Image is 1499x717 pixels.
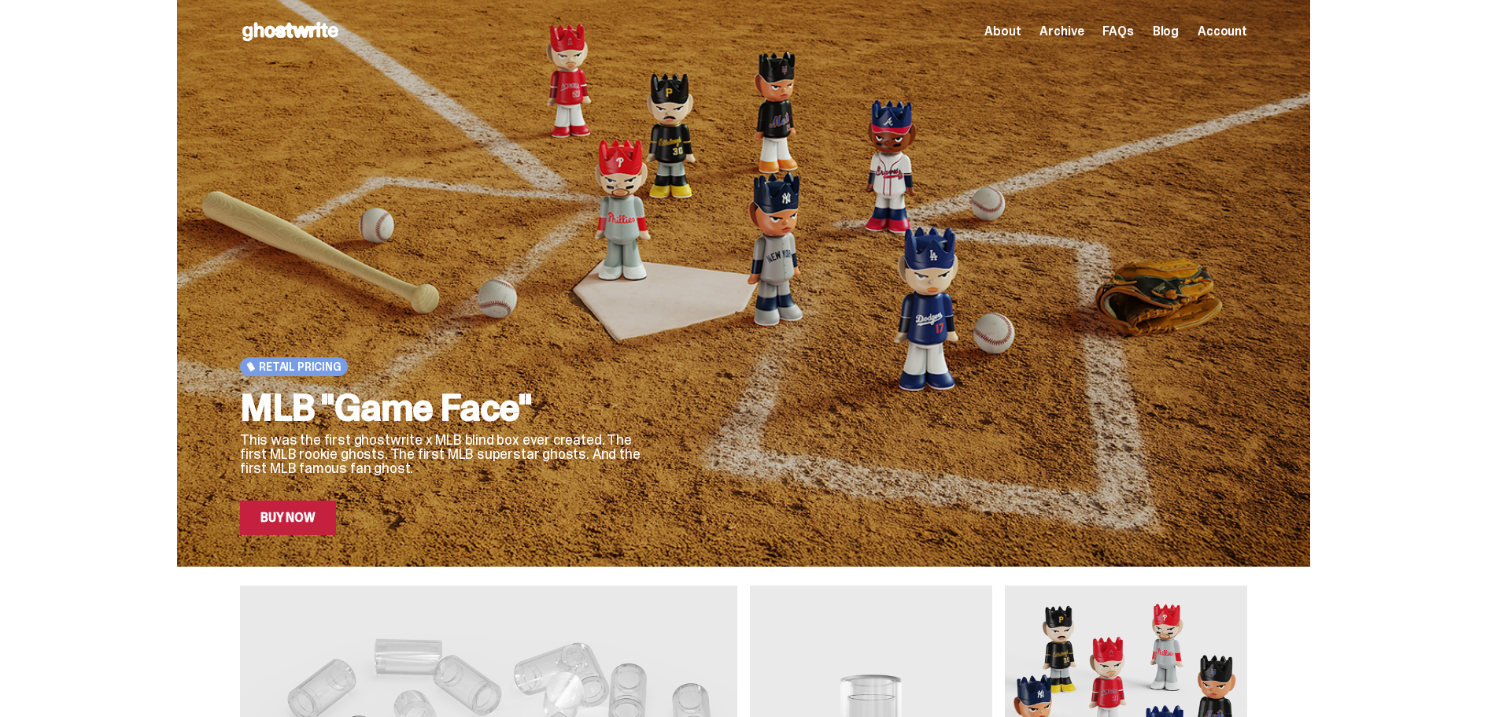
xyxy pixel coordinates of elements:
[1153,25,1179,38] a: Blog
[1198,25,1247,38] a: Account
[259,360,342,373] span: Retail Pricing
[240,389,649,427] h2: MLB "Game Face"
[1102,25,1133,38] a: FAQs
[1039,25,1084,38] a: Archive
[240,433,649,475] p: This was the first ghostwrite x MLB blind box ever created. The first MLB rookie ghosts. The firs...
[984,25,1021,38] a: About
[240,501,336,535] a: Buy Now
